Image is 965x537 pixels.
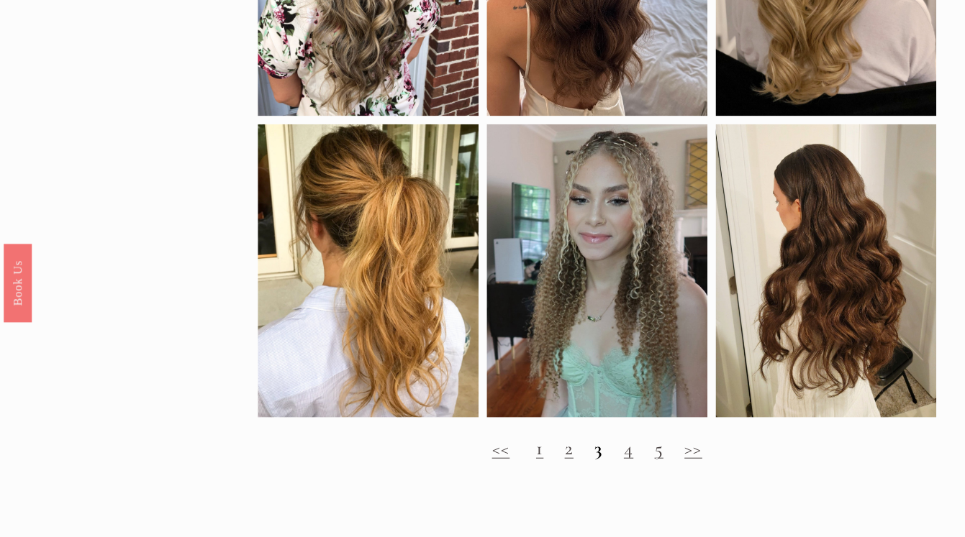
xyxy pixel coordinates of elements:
a: >> [684,436,702,459]
a: 5 [654,436,663,459]
strong: 3 [594,436,602,459]
a: 1 [536,436,543,459]
a: 4 [624,436,633,459]
a: << [491,436,509,459]
a: 2 [564,436,573,459]
a: Book Us [4,243,32,321]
